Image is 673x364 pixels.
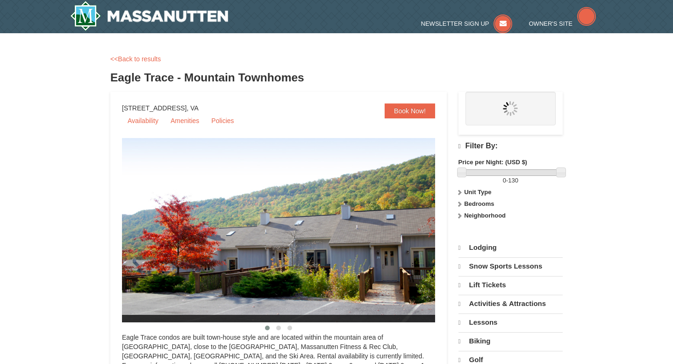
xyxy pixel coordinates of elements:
[122,138,458,322] img: 19218983-1-9b289e55.jpg
[421,20,489,27] span: Newsletter Sign Up
[165,114,205,128] a: Amenities
[458,295,563,313] a: Activities & Attractions
[503,177,506,184] span: 0
[464,200,494,207] strong: Bedrooms
[385,103,435,118] a: Book Now!
[458,332,563,350] a: Biking
[458,176,563,185] label: -
[70,1,228,31] a: Massanutten Resort
[110,55,161,63] a: <<Back to results
[122,114,164,128] a: Availability
[110,68,563,87] h3: Eagle Trace - Mountain Townhomes
[508,177,518,184] span: 130
[458,239,563,256] a: Lodging
[458,257,563,275] a: Snow Sports Lessons
[464,212,506,219] strong: Neighborhood
[70,1,228,31] img: Massanutten Resort Logo
[458,276,563,294] a: Lift Tickets
[421,20,513,27] a: Newsletter Sign Up
[503,101,518,116] img: wait.gif
[458,313,563,331] a: Lessons
[206,114,239,128] a: Policies
[529,20,596,27] a: Owner's Site
[458,159,527,166] strong: Price per Night: (USD $)
[458,142,563,151] h4: Filter By:
[464,189,491,196] strong: Unit Type
[529,20,573,27] span: Owner's Site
